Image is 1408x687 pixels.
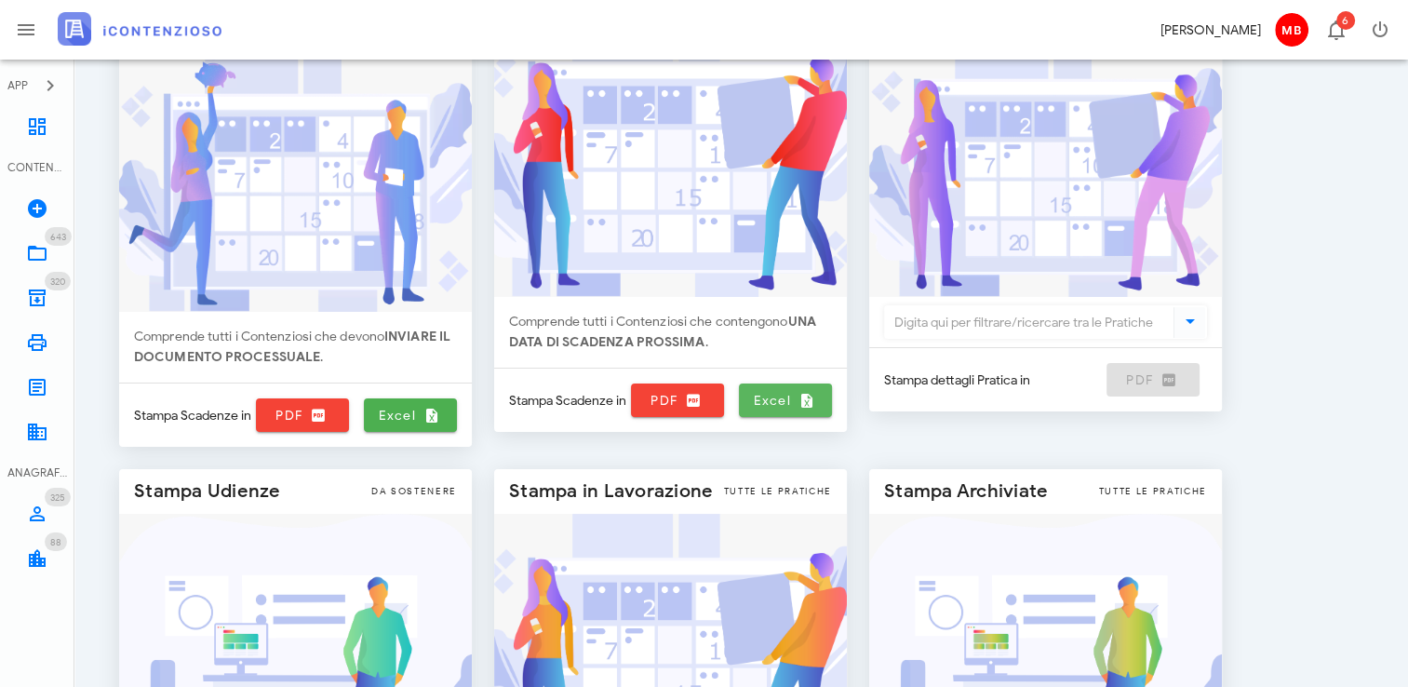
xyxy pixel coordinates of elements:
[1313,7,1358,52] button: Distintivo
[631,384,724,417] a: PDF
[263,407,342,424] span: PDF
[45,227,72,246] span: Distintivo
[884,477,1048,506] span: Stampa Archiviate
[509,391,626,411] span: Stampa Scadenze in
[885,306,1170,338] input: Digita qui per filtrare/ricercare tra le Pratiche
[494,297,847,368] div: Comprende tutti i Contenziosi che contengono .
[739,384,832,417] a: Excel
[45,532,67,551] span: Distintivo
[724,484,832,499] span: tutte le pratiche
[45,488,71,506] span: Distintivo
[50,492,65,504] span: 325
[45,272,71,290] span: Distintivo
[1275,13,1308,47] span: MB
[371,407,449,424] span: Excel
[119,312,472,383] div: Comprende tutti i Contenziosi che devono .
[58,12,221,46] img: logo-text-2x.png
[364,398,457,432] a: Excel
[1336,11,1355,30] span: Distintivo
[509,477,713,506] span: Stampa in Lavorazione
[884,370,1030,390] span: Stampa dettagli Pratica in
[7,465,67,481] div: ANAGRAFICA
[256,398,349,432] a: PDF
[1268,7,1313,52] button: MB
[50,231,66,243] span: 643
[50,276,65,288] span: 320
[371,484,457,499] span: da sostenere
[1099,484,1207,499] span: tutte le pratiche
[1160,20,1261,40] div: [PERSON_NAME]
[746,392,825,409] span: Excel
[638,392,717,409] span: PDF
[134,477,281,506] span: Stampa Udienze
[134,406,251,425] span: Stampa Scadenze in
[50,536,61,548] span: 88
[7,159,67,176] div: CONTENZIOSO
